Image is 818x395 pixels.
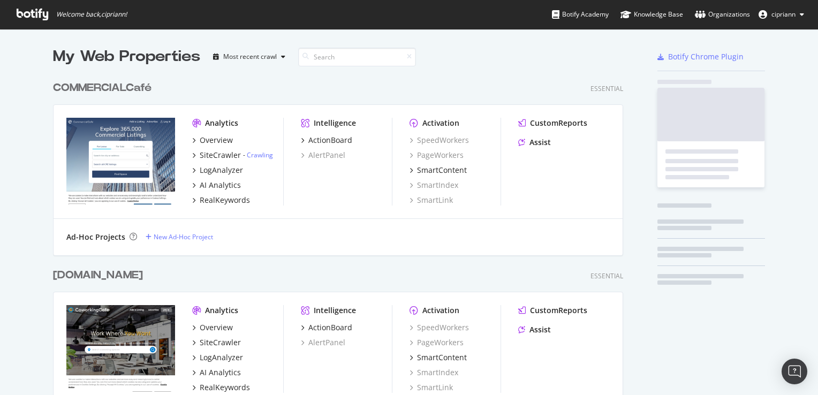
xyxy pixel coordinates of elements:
[529,137,551,148] div: Assist
[56,10,127,19] span: Welcome back, cipriann !
[410,352,467,363] a: SmartContent
[200,352,243,363] div: LogAnalyzer
[417,165,467,176] div: SmartContent
[298,48,416,66] input: Search
[205,118,238,128] div: Analytics
[192,367,241,378] a: AI Analytics
[410,150,464,161] a: PageWorkers
[200,195,250,206] div: RealKeywords
[657,51,744,62] a: Botify Chrome Plugin
[192,135,233,146] a: Overview
[209,48,290,65] button: Most recent crawl
[620,9,683,20] div: Knowledge Base
[200,150,241,161] div: SiteCrawler
[146,232,213,241] a: New Ad-Hoc Project
[518,324,551,335] a: Assist
[518,305,587,316] a: CustomReports
[192,180,241,191] a: AI Analytics
[518,118,587,128] a: CustomReports
[192,337,241,348] a: SiteCrawler
[205,305,238,316] div: Analytics
[422,118,459,128] div: Activation
[308,135,352,146] div: ActionBoard
[529,324,551,335] div: Assist
[192,322,233,333] a: Overview
[410,382,453,393] a: SmartLink
[301,150,345,161] a: AlertPanel
[66,232,125,242] div: Ad-Hoc Projects
[66,305,175,392] img: coworkingcafe.com
[200,367,241,378] div: AI Analytics
[192,165,243,176] a: LogAnalyzer
[53,80,156,96] a: COMMERCIALCafé
[422,305,459,316] div: Activation
[530,118,587,128] div: CustomReports
[301,135,352,146] a: ActionBoard
[53,80,152,96] div: COMMERCIALCafé
[590,271,623,280] div: Essential
[243,150,273,159] div: -
[200,337,241,348] div: SiteCrawler
[192,195,250,206] a: RealKeywords
[410,322,469,333] a: SpeedWorkers
[53,46,200,67] div: My Web Properties
[200,165,243,176] div: LogAnalyzer
[53,268,147,283] a: [DOMAIN_NAME]
[410,165,467,176] a: SmartContent
[200,382,250,393] div: RealKeywords
[200,180,241,191] div: AI Analytics
[314,305,356,316] div: Intelligence
[410,135,469,146] a: SpeedWorkers
[192,352,243,363] a: LogAnalyzer
[410,195,453,206] a: SmartLink
[53,268,143,283] div: [DOMAIN_NAME]
[410,180,458,191] a: SmartIndex
[530,305,587,316] div: CustomReports
[247,150,273,159] a: Crawling
[154,232,213,241] div: New Ad-Hoc Project
[668,51,744,62] div: Botify Chrome Plugin
[410,367,458,378] a: SmartIndex
[308,322,352,333] div: ActionBoard
[410,337,464,348] a: PageWorkers
[771,10,796,19] span: cipriann
[66,118,175,204] img: commercialsearch.com
[695,9,750,20] div: Organizations
[590,84,623,93] div: Essential
[518,137,551,148] a: Assist
[417,352,467,363] div: SmartContent
[192,382,250,393] a: RealKeywords
[750,6,813,23] button: cipriann
[301,322,352,333] a: ActionBoard
[200,135,233,146] div: Overview
[314,118,356,128] div: Intelligence
[200,322,233,333] div: Overview
[192,150,273,161] a: SiteCrawler- Crawling
[223,54,277,60] div: Most recent crawl
[552,9,609,20] div: Botify Academy
[782,359,807,384] div: Open Intercom Messenger
[301,337,345,348] a: AlertPanel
